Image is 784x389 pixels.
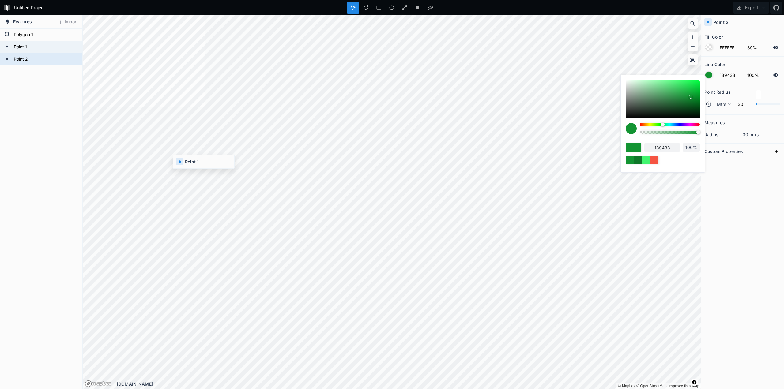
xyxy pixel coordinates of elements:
[704,87,731,97] h2: Point Radius
[704,32,723,42] h2: Fill Color
[117,381,701,387] div: [DOMAIN_NAME]
[743,131,781,138] dd: 30 mtrs
[618,384,635,388] a: Mapbox
[85,380,112,387] a: Mapbox logo
[704,131,743,138] dt: radius
[55,17,81,27] button: Import
[85,380,92,387] a: Mapbox logo
[13,18,32,25] span: Features
[636,384,667,388] a: OpenStreetMap
[692,379,696,386] span: Toggle attribution
[717,101,726,107] span: Mtrs
[704,147,743,156] h2: Custom Properties
[733,2,769,14] button: Export
[668,384,699,388] a: Map feedback
[704,118,725,127] h2: Measures
[691,379,698,386] button: Toggle attribution
[734,100,753,108] input: 0
[713,19,729,25] h4: Point 2
[704,60,725,69] h2: Line Color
